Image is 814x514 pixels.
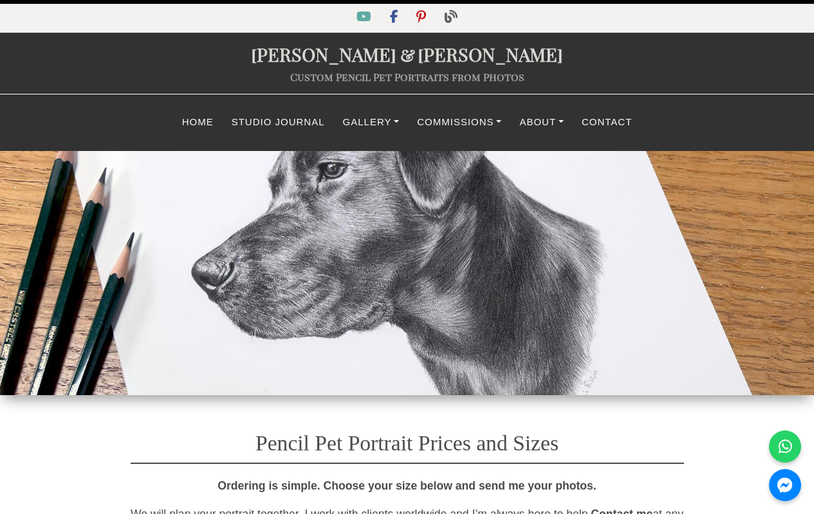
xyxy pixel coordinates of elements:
[573,110,641,135] a: Contact
[382,12,409,23] a: Facebook
[409,12,436,23] a: Pinterest
[334,110,409,135] a: Gallery
[349,12,382,23] a: YouTube
[769,430,801,463] a: WhatsApp
[396,42,418,66] span: &
[223,110,334,135] a: Studio Journal
[131,477,684,495] p: Ordering is simple. Choose your size below and send me your photos.
[437,12,465,23] a: Blog
[769,469,801,501] a: Messenger
[173,110,223,135] a: Home
[408,110,510,135] a: Commissions
[251,42,563,66] a: [PERSON_NAME]&[PERSON_NAME]
[290,70,524,84] a: Custom Pencil Pet Portraits from Photos
[510,110,573,135] a: About
[131,411,684,464] h1: Pencil Pet Portrait Prices and Sizes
